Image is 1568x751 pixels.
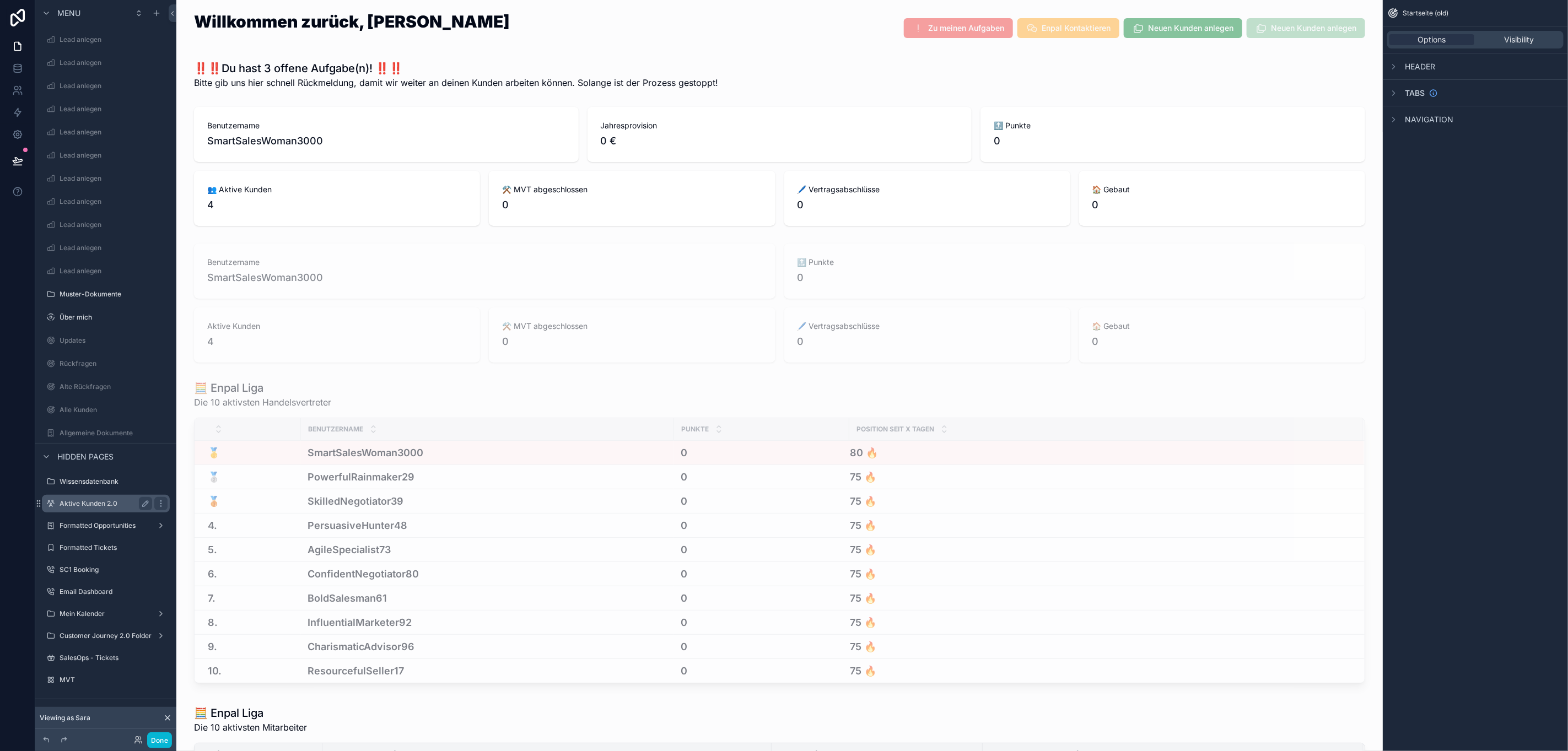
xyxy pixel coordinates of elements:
[57,451,114,462] span: Hidden pages
[42,31,170,48] a: Lead anlegen
[60,631,152,640] label: Customer Journey 2.0 Folder
[60,128,168,137] label: Lead anlegen
[42,671,170,689] a: MVT
[60,477,168,486] label: Wissensdatenbank
[1504,34,1534,45] span: Visibility
[42,239,170,257] a: Lead anlegen
[60,382,168,391] label: Alte Rückfragen
[42,193,170,210] a: Lead anlegen
[60,82,168,90] label: Lead anlegen
[60,244,168,252] label: Lead anlegen
[42,77,170,95] a: Lead anlegen
[40,714,90,722] span: Viewing as Sara
[42,378,170,396] a: Alte Rückfragen
[42,147,170,164] a: Lead anlegen
[60,220,168,229] label: Lead anlegen
[42,605,170,623] a: Mein Kalender
[42,401,170,419] a: Alle Kunden
[60,290,168,299] label: Muster-Dokumente
[308,425,363,434] span: Benutzername
[1403,9,1448,18] span: Startseite (old)
[60,151,168,160] label: Lead anlegen
[42,54,170,72] a: Lead anlegen
[42,495,170,512] a: Aktive Kunden 2.0
[60,35,168,44] label: Lead anlegen
[60,429,168,437] label: Allgemeine Dokumente
[60,499,148,508] label: Aktive Kunden 2.0
[60,174,168,183] label: Lead anlegen
[42,216,170,234] a: Lead anlegen
[42,332,170,349] a: Updates
[60,653,168,662] label: SalesOps - Tickets
[60,336,168,345] label: Updates
[60,105,168,114] label: Lead anlegen
[856,425,934,434] span: Position seit X Tagen
[42,649,170,667] a: SalesOps - Tickets
[60,58,168,67] label: Lead anlegen
[681,425,709,434] span: Punkte
[147,732,172,748] button: Done
[42,309,170,326] a: Über mich
[42,262,170,280] a: Lead anlegen
[60,543,168,552] label: Formatted Tickets
[60,609,152,618] label: Mein Kalender
[60,313,168,322] label: Über mich
[1405,61,1435,72] span: Header
[60,197,168,206] label: Lead anlegen
[60,676,168,684] label: MVT
[60,406,168,414] label: Alle Kunden
[1405,114,1453,125] span: Navigation
[42,100,170,118] a: Lead anlegen
[60,587,168,596] label: Email Dashboard
[60,359,168,368] label: Rückfragen
[57,8,80,19] span: Menu
[42,170,170,187] a: Lead anlegen
[1418,34,1446,45] span: Options
[42,123,170,141] a: Lead anlegen
[42,285,170,303] a: Muster-Dokumente
[42,424,170,442] a: Allgemeine Dokumente
[42,355,170,372] a: Rückfragen
[42,583,170,601] a: Email Dashboard
[60,565,168,574] label: SC1 Booking
[42,561,170,579] a: SC1 Booking
[42,627,170,645] a: Customer Journey 2.0 Folder
[42,539,170,557] a: Formatted Tickets
[60,521,152,530] label: Formatted Opportunities
[42,517,170,534] a: Formatted Opportunities
[60,267,168,275] label: Lead anlegen
[42,473,170,490] a: Wissensdatenbank
[1405,88,1425,99] span: Tabs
